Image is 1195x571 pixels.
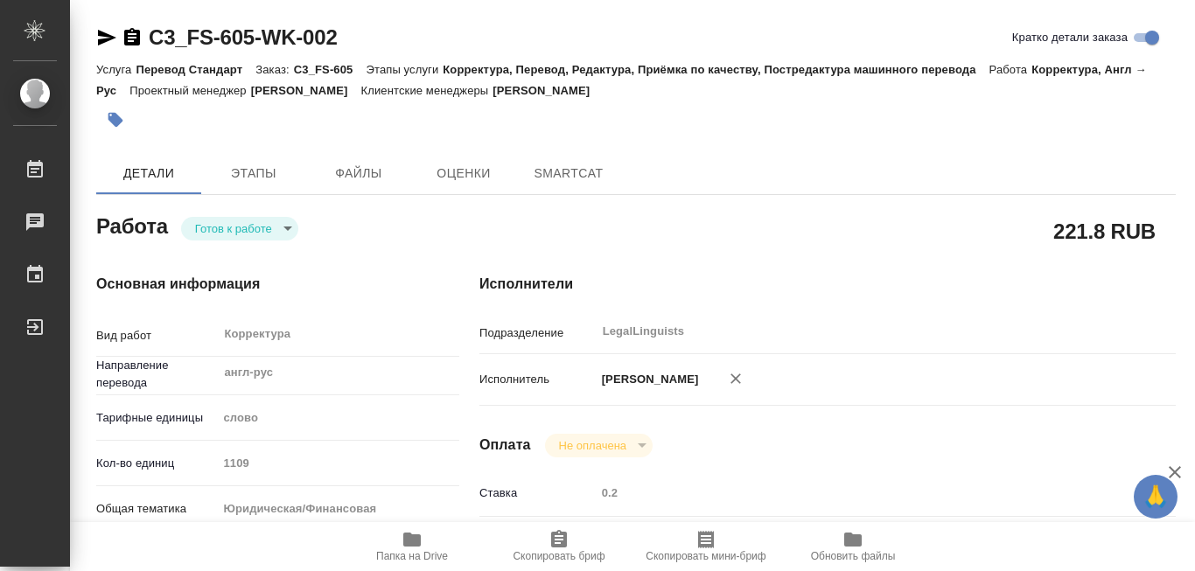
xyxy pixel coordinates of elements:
p: Работа [989,63,1032,76]
span: Папка на Drive [376,550,448,562]
button: Готов к работе [190,221,277,236]
span: Обновить файлы [811,550,896,562]
button: Скопировать бриф [486,522,632,571]
button: Не оплачена [554,438,632,453]
p: [PERSON_NAME] [493,84,603,97]
h4: Основная информация [96,274,409,295]
h4: Оплата [479,435,531,456]
button: Скопировать мини-бриф [632,522,779,571]
p: [PERSON_NAME] [251,84,361,97]
span: Скопировать бриф [513,550,604,562]
input: Пустое поле [596,480,1118,505]
span: Оценки [422,163,506,185]
p: Направление перевода [96,357,217,392]
p: Кол-во единиц [96,455,217,472]
p: Этапы услуги [366,63,443,76]
div: Юридическая/Финансовая [217,494,459,524]
button: Обновить файлы [779,522,926,571]
p: Общая тематика [96,500,217,518]
span: Скопировать мини-бриф [646,550,765,562]
span: SmartCat [527,163,611,185]
input: Пустое поле [217,450,459,476]
p: Вид работ [96,327,217,345]
button: Скопировать ссылку для ЯМессенджера [96,27,117,48]
span: Этапы [212,163,296,185]
p: Клиентские менеджеры [361,84,493,97]
div: Готов к работе [181,217,298,240]
p: Заказ: [255,63,293,76]
p: Услуга [96,63,136,76]
h4: Исполнители [479,274,1176,295]
button: Добавить тэг [96,101,135,139]
h2: 221.8 RUB [1053,216,1156,246]
div: слово [217,403,459,433]
button: Удалить исполнителя [716,359,755,398]
h2: Работа [96,209,168,240]
p: Исполнитель [479,371,596,388]
p: Корректура, Перевод, Редактура, Приёмка по качеству, Постредактура машинного перевода [443,63,989,76]
span: Детали [107,163,191,185]
span: 🙏 [1141,478,1171,515]
p: [PERSON_NAME] [596,371,699,388]
p: Ставка [479,484,596,502]
p: Подразделение [479,324,596,342]
span: Кратко детали заказа [1012,29,1128,46]
button: Скопировать ссылку [122,27,143,48]
p: C3_FS-605 [294,63,367,76]
p: Проектный менеджер [129,84,250,97]
span: Файлы [317,163,401,185]
p: Перевод Стандарт [136,63,255,76]
a: C3_FS-605-WK-002 [149,25,338,49]
button: 🙏 [1134,475,1178,519]
p: Тарифные единицы [96,409,217,427]
button: Папка на Drive [339,522,486,571]
div: Готов к работе [545,434,653,457]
